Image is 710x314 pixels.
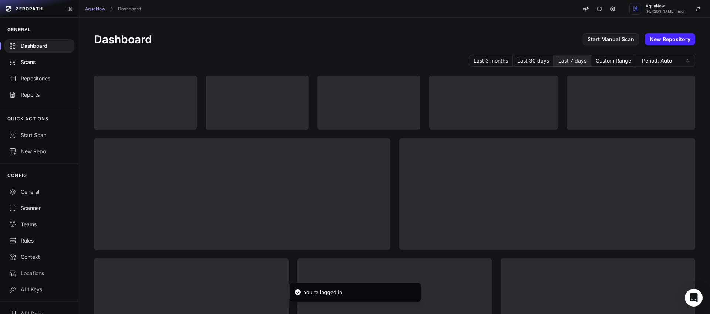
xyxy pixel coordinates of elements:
[9,253,70,261] div: Context
[7,116,49,122] p: QUICK ACTIONS
[85,6,141,12] nav: breadcrumb
[685,289,703,307] div: Open Intercom Messenger
[9,42,70,50] div: Dashboard
[304,289,344,296] div: You're logged in.
[645,33,695,45] a: New Repository
[109,6,114,11] svg: chevron right,
[583,33,639,45] a: Start Manual Scan
[9,59,70,66] div: Scans
[16,6,43,12] span: ZEROPATH
[3,3,61,15] a: ZEROPATH
[9,204,70,212] div: Scanner
[684,58,690,64] svg: caret sort,
[513,55,554,67] button: Last 30 days
[642,57,672,64] span: Period: Auto
[9,237,70,244] div: Rules
[94,33,152,46] h1: Dashboard
[9,270,70,277] div: Locations
[591,55,636,67] button: Custom Range
[85,6,105,12] a: AquaNow
[9,131,70,139] div: Start Scan
[469,55,513,67] button: Last 3 months
[646,4,685,8] span: AquaNow
[646,10,685,13] span: [PERSON_NAME] Tailor
[9,286,70,293] div: API Keys
[9,188,70,196] div: General
[554,55,591,67] button: Last 7 days
[9,91,70,98] div: Reports
[118,6,141,12] a: Dashboard
[9,221,70,228] div: Teams
[7,27,31,33] p: GENERAL
[7,173,27,178] p: CONFIG
[9,75,70,82] div: Repositories
[9,148,70,155] div: New Repo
